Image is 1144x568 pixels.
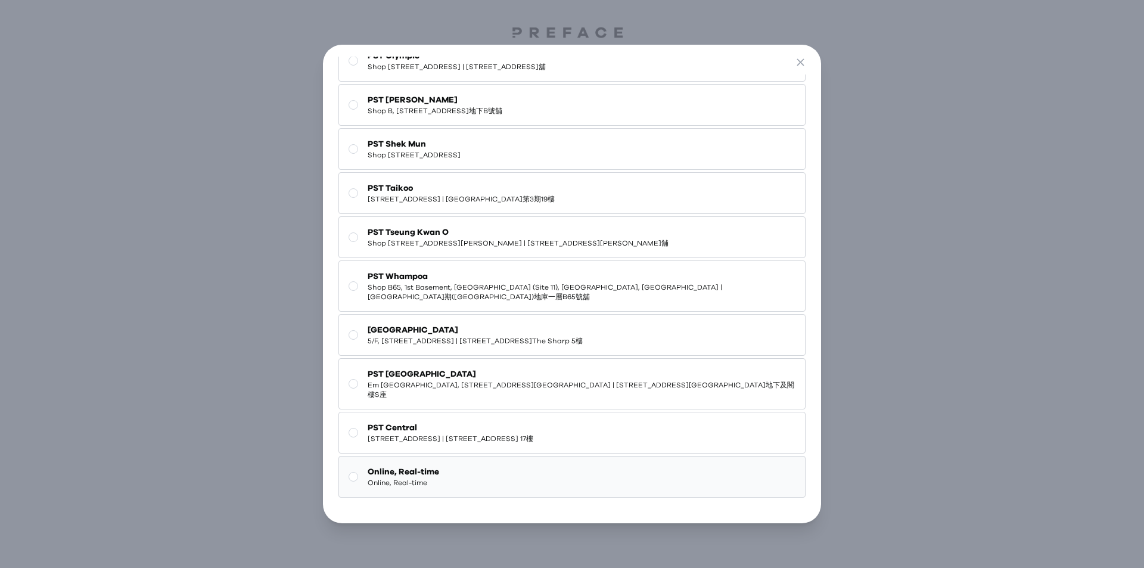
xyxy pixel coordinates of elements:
span: PST Tseung Kwan O [368,226,669,238]
button: PST Tseung Kwan OShop [STREET_ADDRESS][PERSON_NAME] | [STREET_ADDRESS][PERSON_NAME]舖 [338,216,805,258]
button: PST WhampoaShop B65, 1st Basement, [GEOGRAPHIC_DATA] (Site 11), [GEOGRAPHIC_DATA], [GEOGRAPHIC_DA... [338,260,805,312]
span: PST Central [368,422,533,434]
span: PST Shek Mun [368,138,461,150]
button: PST [GEOGRAPHIC_DATA]Em [GEOGRAPHIC_DATA], [STREET_ADDRESS][GEOGRAPHIC_DATA] | [STREET_ADDRESS][G... [338,358,805,409]
span: Shop B65, 1st Basement, [GEOGRAPHIC_DATA] (Site 11), [GEOGRAPHIC_DATA], [GEOGRAPHIC_DATA] | [GEOG... [368,283,795,302]
span: [STREET_ADDRESS] | [GEOGRAPHIC_DATA]第3期19樓 [368,194,555,204]
span: 5/F, [STREET_ADDRESS] | [STREET_ADDRESS]The Sharp 5樓 [368,336,583,346]
span: PST Whampoa [368,271,795,283]
span: [STREET_ADDRESS] | [STREET_ADDRESS] 17樓 [368,434,533,443]
button: [GEOGRAPHIC_DATA]5/F, [STREET_ADDRESS] | [STREET_ADDRESS]The Sharp 5樓 [338,314,805,356]
span: Shop [STREET_ADDRESS] | [STREET_ADDRESS]舖 [368,62,546,72]
span: PST Taikoo [368,182,555,194]
button: Online, Real-timeOnline, Real-time [338,456,805,498]
span: Shop [STREET_ADDRESS] [368,150,461,160]
button: PST OlympicShop [STREET_ADDRESS] | [STREET_ADDRESS]舖 [338,40,805,82]
span: Em [GEOGRAPHIC_DATA], [STREET_ADDRESS][GEOGRAPHIC_DATA] | [STREET_ADDRESS][GEOGRAPHIC_DATA]地下及閣樓S座 [368,380,795,399]
span: [GEOGRAPHIC_DATA] [368,324,583,336]
span: Online, Real-time [368,478,439,488]
span: PST [PERSON_NAME] [368,94,502,106]
button: PST Taikoo[STREET_ADDRESS] | [GEOGRAPHIC_DATA]第3期19樓 [338,172,805,214]
button: PST Central[STREET_ADDRESS] | [STREET_ADDRESS] 17樓 [338,412,805,454]
span: Shop B, [STREET_ADDRESS]地下B號舖 [368,106,502,116]
span: PST [GEOGRAPHIC_DATA] [368,368,795,380]
button: PST Shek MunShop [STREET_ADDRESS] [338,128,805,170]
span: Shop [STREET_ADDRESS][PERSON_NAME] | [STREET_ADDRESS][PERSON_NAME]舖 [368,238,669,248]
button: PST [PERSON_NAME]Shop B, [STREET_ADDRESS]地下B號舖 [338,84,805,126]
span: Online, Real-time [368,466,439,478]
